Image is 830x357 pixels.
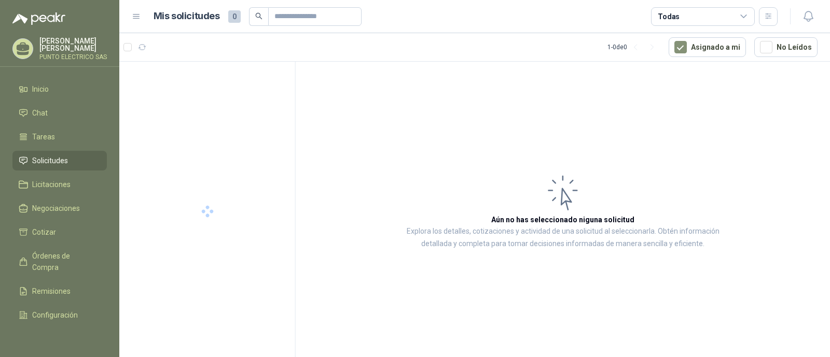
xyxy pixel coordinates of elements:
a: Tareas [12,127,107,147]
span: 0 [228,10,241,23]
button: Asignado a mi [669,37,746,57]
h1: Mis solicitudes [154,9,220,24]
a: Remisiones [12,281,107,301]
a: Cotizar [12,222,107,242]
div: Todas [658,11,680,22]
a: Negociaciones [12,198,107,218]
p: Explora los detalles, cotizaciones y actividad de una solicitud al seleccionarla. Obtén informaci... [399,225,726,250]
img: Logo peakr [12,12,65,25]
p: PUNTO ELECTRICO SAS [39,54,107,60]
p: [PERSON_NAME] [PERSON_NAME] [39,37,107,52]
span: Inicio [32,83,49,95]
span: Negociaciones [32,203,80,214]
span: Cotizar [32,226,56,238]
div: 1 - 0 de 0 [607,39,660,55]
span: Chat [32,107,48,119]
a: Chat [12,103,107,123]
h3: Aún no has seleccionado niguna solicitud [491,214,634,225]
span: Solicitudes [32,155,68,166]
span: Órdenes de Compra [32,250,97,273]
a: Inicio [12,79,107,99]
a: Configuración [12,305,107,325]
span: Licitaciones [32,179,71,190]
a: Órdenes de Compra [12,246,107,277]
a: Licitaciones [12,175,107,194]
span: Remisiones [32,285,71,297]
button: No Leídos [754,37,818,57]
span: Configuración [32,309,78,321]
span: Tareas [32,131,55,142]
a: Manuales y ayuda [12,329,107,349]
a: Solicitudes [12,151,107,170]
span: search [255,12,262,20]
